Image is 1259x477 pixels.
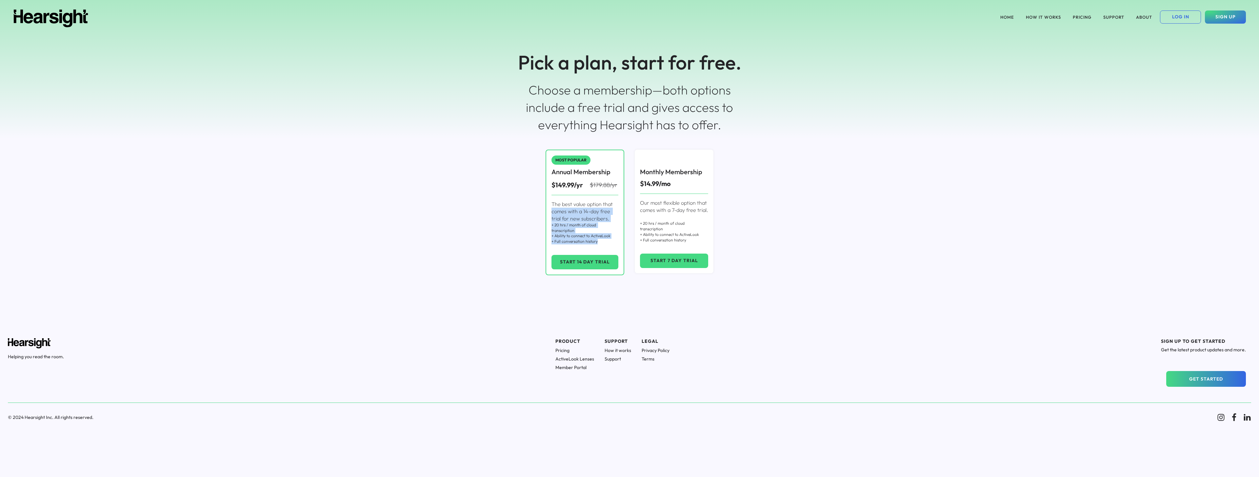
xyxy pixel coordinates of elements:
div: $149.99/yr [551,180,590,190]
h1: SIGN UP TO GET STARTED [1161,338,1246,344]
div: PRODUCT [555,338,594,345]
h1: ActiveLook Lenses [555,356,594,362]
button: SIGN UP [1205,10,1246,24]
h1: © 2024 Hearsight Inc. All rights reserved. [8,414,1209,420]
h1: How it works [605,347,631,353]
button: GET STARTED [1166,371,1246,387]
div: Choose a membership—both options include a free trial and gives access to everything Hearsight ha... [523,81,736,134]
button: LOG IN [1160,10,1201,24]
h1: Privacy Policy [642,347,669,353]
div: MOST POPULAR [555,158,587,162]
div: $14.99/mo [640,179,671,188]
div: + 20 hrs / month of cloud transcription + Ability to connect to ActiveLook + Full conversation hi... [640,221,708,243]
h1: Helping you read the room. [8,354,64,360]
div: + 20 hrs / month of cloud transcription + Ability to connect to ActiveLook + Full conversation hi... [551,222,618,244]
img: Hearsight logo [8,338,50,348]
h1: Terms [642,356,669,362]
button: SUPPORT [1099,10,1128,24]
h1: Pricing [555,347,594,353]
img: Hearsight logo [13,10,89,27]
div: LEGAL [642,338,669,345]
button: START 14 DAY TRIAL [551,255,618,269]
button: START 7 DAY TRIAL [640,254,708,268]
div: Annual Membership [551,167,610,176]
div: The best value option that comes with a 14-day free trial for new subscribers. [551,200,618,222]
h1: Get the latest product updates and more. [1161,347,1246,353]
s: $179.88/yr [590,181,617,189]
div: SUPPORT [605,338,631,345]
div: Pick a plan, start for free. [518,49,741,76]
h1: Support [605,356,631,362]
button: HOW IT WORKS [1022,10,1065,24]
button: HOME [996,10,1018,24]
div: Our most flexible option that comes with a 7-day free trial. [640,199,708,214]
div: Monthly Membership [640,167,702,176]
button: PRICING [1069,10,1095,24]
h1: Member Portal [555,364,594,370]
button: ABOUT [1132,10,1156,24]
